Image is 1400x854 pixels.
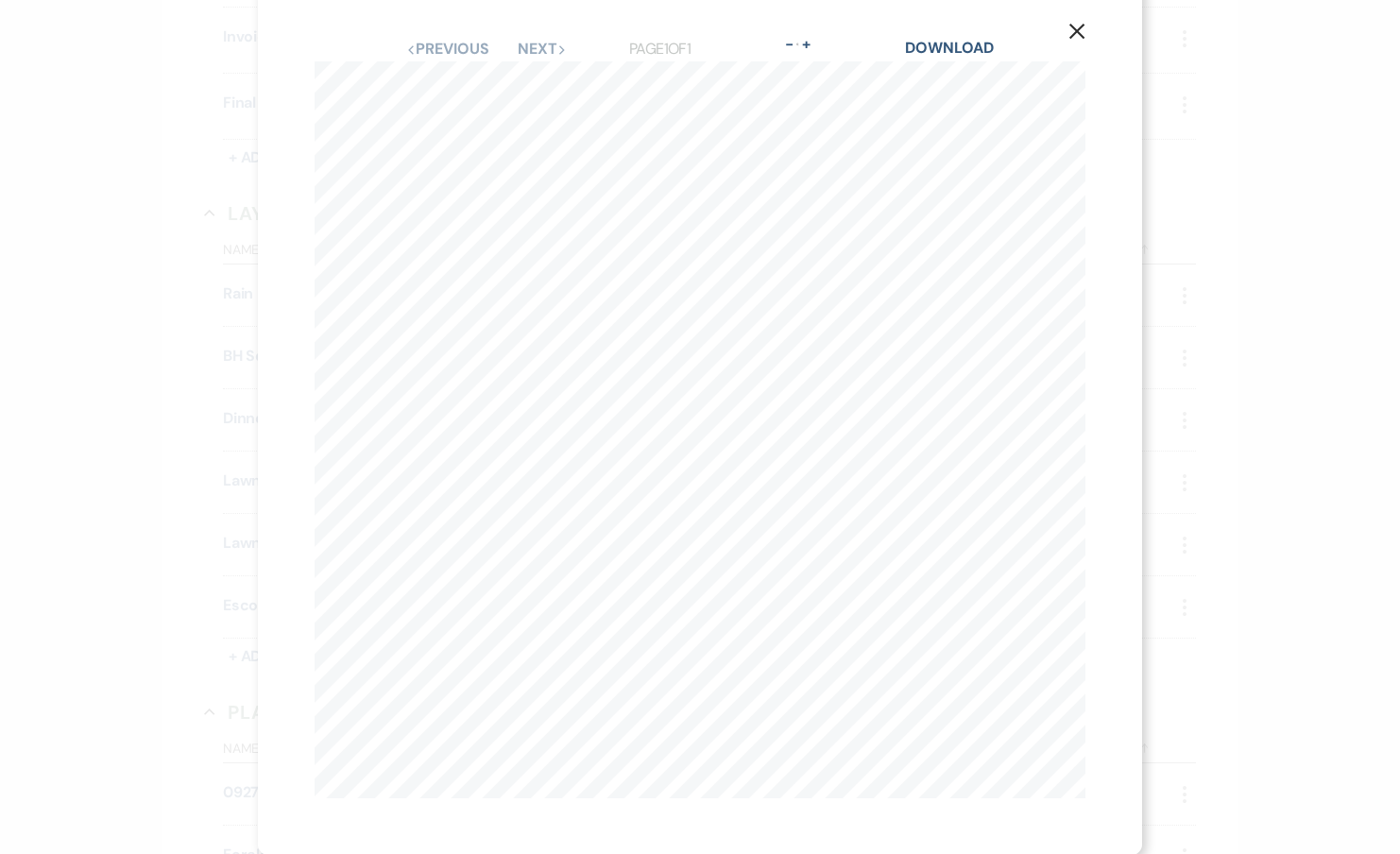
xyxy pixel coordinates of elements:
button: + [799,37,814,52]
p: Page 1 of 1 [629,37,691,61]
button: - [782,37,797,52]
button: Next [518,42,567,57]
button: Previous [406,42,488,57]
a: Download [905,38,993,58]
